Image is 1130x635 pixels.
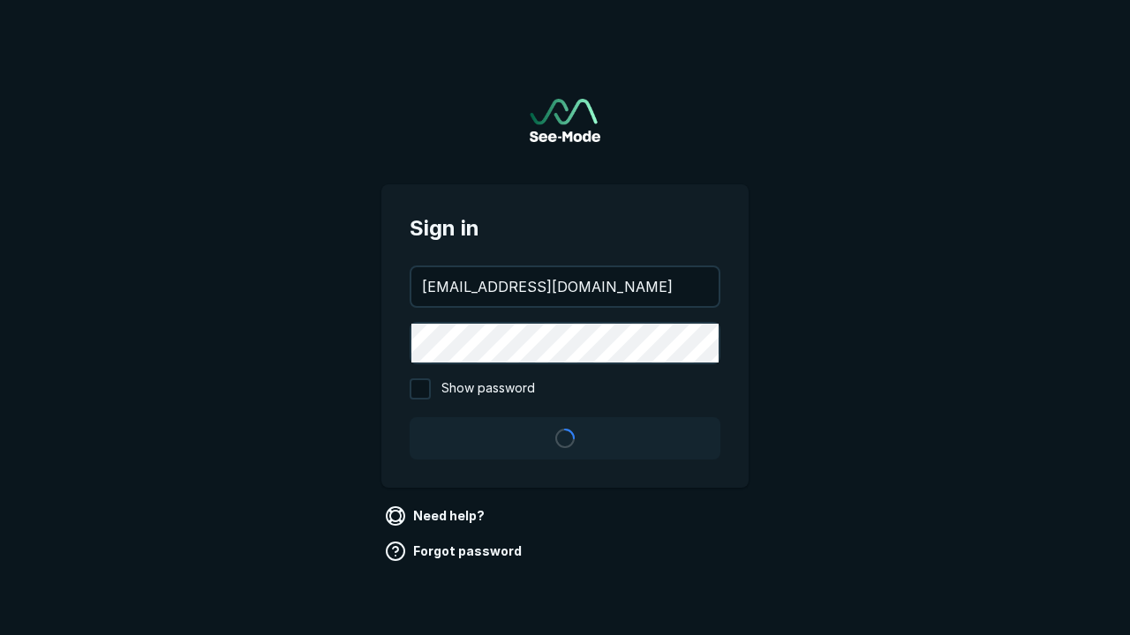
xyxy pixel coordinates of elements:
a: Forgot password [381,537,529,565]
span: Sign in [410,213,720,244]
img: See-Mode Logo [530,99,600,142]
a: Need help? [381,502,492,530]
input: your@email.com [411,267,719,306]
span: Show password [441,378,535,400]
a: Go to sign in [530,99,600,142]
